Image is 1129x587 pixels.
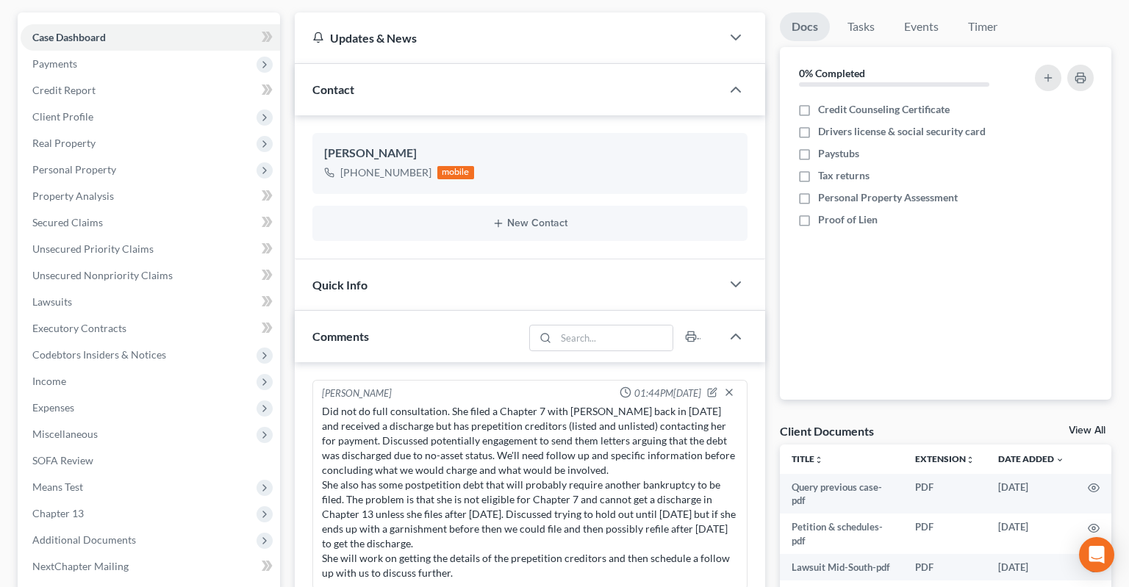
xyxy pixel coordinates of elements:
i: unfold_more [814,455,823,464]
span: Executory Contracts [32,322,126,334]
div: mobile [437,166,474,179]
a: Titleunfold_more [792,453,823,464]
i: unfold_more [966,455,975,464]
a: Credit Report [21,77,280,104]
a: Events [892,12,950,41]
div: Client Documents [780,423,874,439]
div: Open Intercom Messenger [1079,537,1114,572]
span: Case Dashboard [32,31,106,43]
div: Did not do full consultation. She filed a Chapter 7 with [PERSON_NAME] back in [DATE] and receive... [322,404,738,580]
a: Extensionunfold_more [915,453,975,464]
a: Tasks [836,12,886,41]
input: Search... [556,325,673,350]
span: Proof of Lien [818,212,878,227]
a: Case Dashboard [21,24,280,51]
span: Credit Counseling Certificate [818,102,950,117]
span: Income [32,375,66,387]
i: expand_more [1055,455,1064,464]
td: [DATE] [986,474,1076,514]
span: Personal Property [32,163,116,176]
td: PDF [903,554,986,580]
span: Chapter 13 [32,507,84,519]
a: NextChapter Mailing [21,553,280,580]
span: Miscellaneous [32,428,98,440]
span: Personal Property Assessment [818,190,958,205]
span: Client Profile [32,110,93,123]
strong: 0% Completed [799,67,865,79]
a: Unsecured Priority Claims [21,236,280,262]
td: PDF [903,514,986,554]
a: Executory Contracts [21,315,280,342]
span: Real Property [32,137,96,149]
td: Petition & schedules-pdf [780,514,903,554]
span: Paystubs [818,146,859,161]
td: [DATE] [986,554,1076,580]
div: [PERSON_NAME] [322,386,392,401]
td: [DATE] [986,514,1076,554]
span: Contact [312,82,354,96]
td: PDF [903,474,986,514]
span: Drivers license & social security card [818,124,986,139]
a: Property Analysis [21,183,280,209]
a: Timer [956,12,1009,41]
span: Tax returns [818,168,870,183]
span: Payments [32,57,77,70]
button: New Contact [324,217,736,229]
div: [PERSON_NAME] [324,145,736,162]
span: NextChapter Mailing [32,560,129,572]
span: Codebtors Insiders & Notices [32,348,166,361]
span: Credit Report [32,84,96,96]
span: Lawsuits [32,295,72,308]
a: Docs [780,12,830,41]
td: Lawsuit Mid-South-pdf [780,554,903,580]
span: Unsecured Priority Claims [32,242,154,255]
a: Lawsuits [21,289,280,315]
a: Secured Claims [21,209,280,236]
span: Means Test [32,480,83,493]
td: Query previous case-pdf [780,474,903,514]
a: Date Added expand_more [998,453,1064,464]
a: View All [1069,425,1105,436]
span: Secured Claims [32,216,103,228]
a: Unsecured Nonpriority Claims [21,262,280,289]
span: 01:44PM[DATE] [634,386,701,400]
span: Additional Documents [32,533,136,546]
span: SOFA Review [32,454,93,467]
span: Comments [312,329,369,343]
span: Expenses [32,401,74,414]
div: Updates & News [312,30,703,46]
a: SOFA Review [21,447,280,474]
div: [PHONE_NUMBER] [340,165,431,180]
span: Quick Info [312,278,368,292]
span: Property Analysis [32,190,114,202]
span: Unsecured Nonpriority Claims [32,269,173,281]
